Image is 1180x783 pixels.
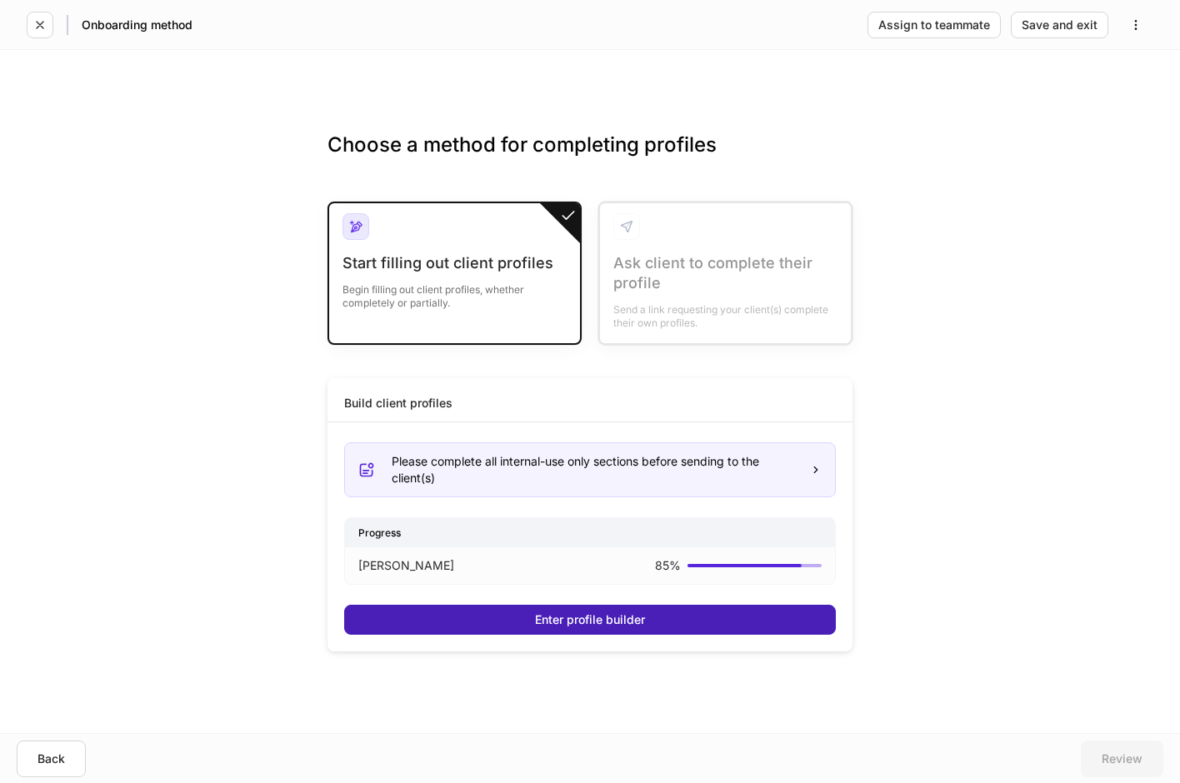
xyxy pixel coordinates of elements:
[82,17,192,33] h5: Onboarding method
[1011,12,1108,38] button: Save and exit
[878,19,990,31] div: Assign to teammate
[1022,19,1097,31] div: Save and exit
[342,273,567,310] div: Begin filling out client profiles, whether completely or partially.
[37,753,65,765] div: Back
[345,518,835,547] div: Progress
[17,741,86,777] button: Back
[867,12,1001,38] button: Assign to teammate
[344,395,452,411] div: Build client profiles
[535,614,645,626] div: Enter profile builder
[327,132,852,185] h3: Choose a method for completing profiles
[342,253,567,273] div: Start filling out client profiles
[655,557,681,574] p: 85 %
[344,605,836,635] button: Enter profile builder
[392,453,797,486] div: Please complete all internal-use only sections before sending to the client(s)
[358,557,454,574] p: [PERSON_NAME]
